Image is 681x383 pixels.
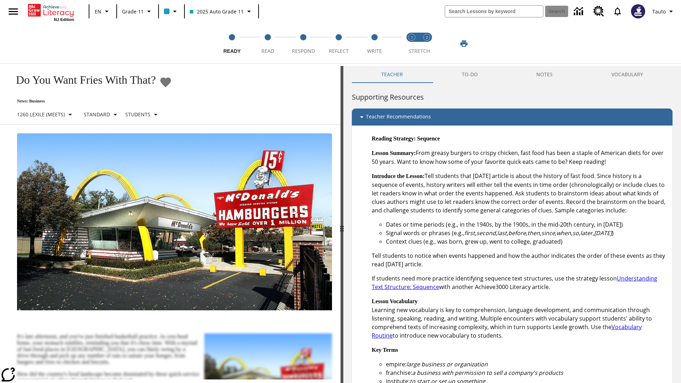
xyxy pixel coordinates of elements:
em: a business with permission to sell a company's products [412,369,563,377]
p: 1260 Lexile (Meets) [17,111,65,118]
span: EN [95,8,101,15]
div: Teacher Recommendations [352,109,672,126]
a: Notifications [608,2,627,21]
h1: Do You Want Fries With That? [9,73,156,87]
span: STRETCH [409,48,430,54]
span: Write [367,48,382,54]
li: Context clues (e.g., was born, grew up, went to college, graduated) [386,237,667,246]
button: Scaffolds, Standard [81,108,122,121]
p: Tell students that [DATE] article is about the history of fast food. Since history is a sequence ... [372,172,667,215]
em: second [476,229,496,237]
img: One of the first McDonald's stores, with the iconic red sign and golden arches. [17,133,332,311]
button: Select Student [122,108,163,121]
strong: Introduce the Lesson: [372,173,425,179]
button: Language: EN, Select a language [92,5,114,18]
button: Class: 2025 Auto Grade 11, Select your class [187,5,256,18]
em: [DATE] [594,229,612,237]
em: so [572,229,579,237]
button: VOCABULARY [582,66,672,83]
em: later [580,229,593,237]
span: Grade 11 [122,8,144,15]
button: Select Lexile, 1260 Lexile (Meets) [14,108,77,121]
text: 2 [426,35,428,40]
button: Respond step 3 of 5 [283,24,324,63]
button: Teacher [352,66,432,83]
button: TO-DO [432,66,507,83]
a: Resource Center, Will open in new tab [589,2,608,21]
div: Press Enter or Spacebar and then press right and left arrow keys to move the slider [340,66,343,383]
em: first [464,229,475,237]
span: Read [261,48,274,54]
button: Select a new avatar [627,2,649,21]
button: Read step 2 of 5 [247,24,288,63]
span: Ready [223,48,241,54]
button: Profile/Settings [649,5,678,18]
button: Grade: Grade 11, Select a grade [119,5,156,18]
button: NOTES [507,66,582,83]
span: Respond [292,48,315,54]
button: Stretch Read step 1 of 2 [402,24,422,63]
button: Write step 5 of 5 [354,24,395,63]
p: Teacher Recommendations [366,113,431,121]
button: Reflect step 4 of 5 [318,24,359,63]
p: Students [125,111,150,118]
button: Ready step 1 of 5 [211,24,253,63]
div: Instructional Panel Tabs [352,66,672,83]
em: then [527,229,540,237]
strong: Lesson Vocabulary [372,298,417,304]
em: last [497,229,507,237]
li: Dates or time periods (e.g., in the 1940s, by the 1900s, in the mid-20th century, in [DATE]) [386,220,667,229]
button: Print [453,37,475,50]
button: Stretch Respond step 2 of 2 [416,24,437,63]
li: franchise: [386,368,667,377]
div: Home [28,2,74,22]
strong: Key Terms [372,347,398,353]
img: Avatar [631,4,645,18]
p: Tell students to notice when events happened and how the author indicates the order of these even... [372,251,667,268]
span: NJ Edition [54,17,74,22]
p: News: Business [9,99,172,104]
a: Data Center [570,2,589,21]
em: large business or organization [406,360,488,368]
input: search field [445,6,543,17]
span: Tauto [652,8,666,15]
button: Open side menu [3,1,24,22]
em: before [508,229,526,237]
span: Reflect [329,48,349,54]
h6: Supporting Resources [352,91,672,103]
strong: Sequence [417,135,440,141]
button: Add to Favorites - Do You Want Fries With That? [159,76,172,88]
li: empire: [386,360,667,368]
p: From greasy burgers to crispy chicken, fast food has been a staple of American diets for over 50 ... [372,149,667,166]
button: Class color is light blue. Change class color [161,5,182,18]
em: when [557,229,571,237]
strong: Lesson Summary: [372,150,416,156]
li: Signal words or phrases (e.g., , , , , , , , , , ) [386,229,667,237]
p: Learning new vocabulary is key to comprehension, language development, and communication through ... [372,297,667,340]
p: Standard [84,111,110,118]
em: since [541,229,555,237]
text: 1 [411,35,413,40]
p: If students need more practice identifying sequence text structures, use the strategy lesson with... [372,274,667,291]
strong: Reading Strategy: [372,135,416,141]
div: activity [343,66,681,383]
span: 2025 Auto Grade 11 [190,8,244,15]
